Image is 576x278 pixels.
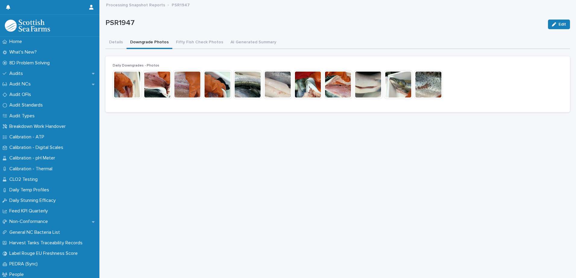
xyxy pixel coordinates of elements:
p: Harvest Tanks Traceability Records [7,240,87,246]
p: Processing Snapshot Reports [106,1,165,8]
p: PSR1947 [105,19,543,27]
p: What's New? [7,49,42,55]
p: Audit Types [7,113,39,119]
p: Calibration - Digital Scales [7,145,68,150]
p: PSR1947 [172,1,190,8]
p: Audit OFIs [7,92,36,97]
p: Audit Standards [7,102,48,108]
p: General NC Bacteria List [7,230,65,235]
p: PEDRA (Sync) [7,261,42,267]
p: Calibration - Thermal [7,166,57,172]
p: Feed KPI Quarterly [7,208,53,214]
p: Non-Conformance [7,219,53,224]
p: 8D Problem Solving [7,60,55,66]
p: Audit NCs [7,81,36,87]
p: Audits [7,71,28,76]
p: Daily Temp Profiles [7,187,54,193]
p: Breakdown Work Handover [7,124,70,129]
button: Downgrade Photos [127,36,172,49]
span: Daily Downgrades - Photos [113,64,159,67]
button: AI Generated Summary [227,36,280,49]
p: Daily Stunning Efficacy [7,198,61,203]
button: Details [105,36,127,49]
p: Home [7,39,27,45]
button: Fifty Fish Check Photos [172,36,227,49]
button: Edit [548,20,570,29]
span: Edit [559,22,566,26]
p: People [7,272,29,277]
p: Calibration - pH Meter [7,155,60,161]
p: Label Rouge EU Freshness Score [7,251,83,256]
p: CLO2 Testing [7,177,42,182]
p: Calibration - ATP [7,134,49,140]
img: mMrefqRFQpe26GRNOUkG [5,20,50,32]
